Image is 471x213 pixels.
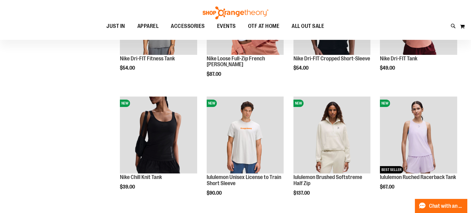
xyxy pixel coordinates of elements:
span: NEW [120,100,130,107]
div: product [377,93,460,205]
span: JUST IN [106,19,125,33]
span: $54.00 [120,65,136,71]
div: product [204,93,287,211]
a: lululemon Unisex License to Train Short Sleeve [207,174,281,186]
img: Nike Chill Knit Tank [120,97,197,174]
a: lululemon Brushed Softstreme Half ZipNEW [293,97,371,175]
span: NEW [207,100,217,107]
img: lululemon Unisex License to Train Short Sleeve [207,97,284,174]
img: lululemon Ruched Racerback Tank [380,97,457,174]
span: NEW [380,100,390,107]
div: product [290,93,374,211]
a: lululemon Ruched Racerback TankNEWBEST SELLER [380,97,457,175]
span: $49.00 [380,65,396,71]
span: OTF AT HOME [248,19,280,33]
a: Nike Dri-FIT Tank [380,55,417,62]
span: ALL OUT SALE [292,19,324,33]
a: Nike Loose Full-Zip French [PERSON_NAME] [207,55,265,68]
a: lululemon Brushed Softstreme Half Zip [293,174,362,186]
img: lululemon Brushed Softstreme Half Zip [293,97,371,174]
a: Nike Chill Knit Tank [120,174,162,180]
a: lululemon Ruched Racerback Tank [380,174,456,180]
span: EVENTS [217,19,236,33]
button: Chat with an Expert [415,199,468,213]
a: Nike Dri-FIT Fitness Tank [120,55,175,62]
a: Nike Chill Knit TankNEW [120,97,197,175]
img: Shop Orangetheory [202,6,269,19]
span: ACCESSORIES [171,19,205,33]
span: $137.00 [293,190,311,196]
span: $67.00 [380,184,395,190]
span: BEST SELLER [380,166,403,173]
span: $90.00 [207,190,223,196]
span: $87.00 [207,71,222,77]
span: Chat with an Expert [429,203,464,209]
span: APPAREL [137,19,159,33]
span: NEW [293,100,304,107]
span: $54.00 [293,65,309,71]
div: product [117,93,200,205]
a: lululemon Unisex License to Train Short SleeveNEW [207,97,284,175]
span: $39.00 [120,184,136,190]
a: Nike Dri-FIT Cropped Short-Sleeve [293,55,370,62]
